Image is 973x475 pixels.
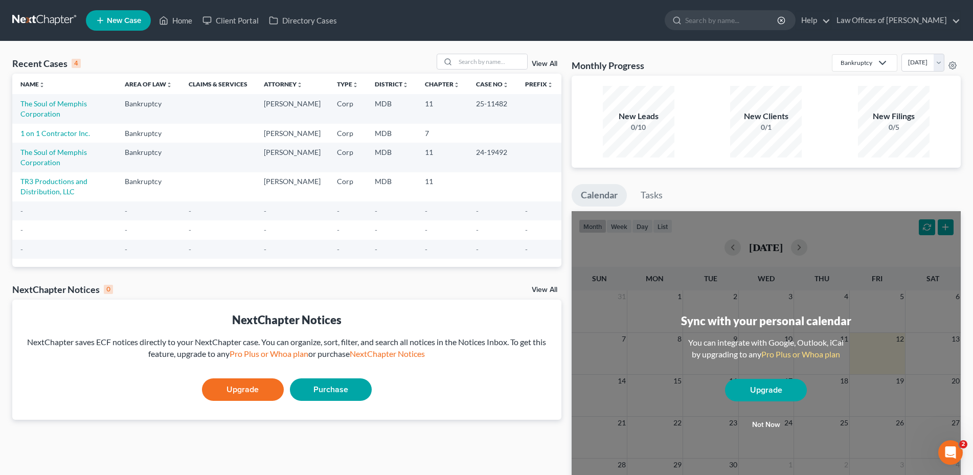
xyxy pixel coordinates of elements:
[352,82,358,88] i: unfold_more
[476,245,479,254] span: -
[256,124,329,143] td: [PERSON_NAME]
[337,207,340,215] span: -
[681,313,851,329] div: Sync with your personal calendar
[525,225,528,234] span: -
[525,207,528,215] span: -
[256,172,329,201] td: [PERSON_NAME]
[476,207,479,215] span: -
[367,94,417,123] td: MDB
[367,143,417,172] td: MDB
[256,143,329,172] td: [PERSON_NAME]
[572,59,644,72] h3: Monthly Progress
[20,336,553,360] div: NextChapter saves ECF notices directly to your NextChapter case. You can organize, sort, filter, ...
[468,143,517,172] td: 24-19492
[532,60,557,67] a: View All
[20,207,23,215] span: -
[125,245,127,254] span: -
[417,124,468,143] td: 7
[425,245,427,254] span: -
[456,54,527,69] input: Search by name...
[20,129,90,138] a: 1 on 1 Contractor Inc.
[685,11,779,30] input: Search by name...
[547,82,553,88] i: unfold_more
[189,245,191,254] span: -
[290,378,372,401] a: Purchase
[20,177,87,196] a: TR3 Productions and Distribution, LLC
[603,110,674,122] div: New Leads
[858,122,930,132] div: 0/5
[367,172,417,201] td: MDB
[525,80,553,88] a: Prefixunfold_more
[476,225,479,234] span: -
[329,94,367,123] td: Corp
[938,440,963,465] iframe: Intercom live chat
[425,80,460,88] a: Chapterunfold_more
[72,59,81,68] div: 4
[20,225,23,234] span: -
[841,58,872,67] div: Bankruptcy
[20,148,87,167] a: The Soul of Memphis Corporation
[107,17,141,25] span: New Case
[503,82,509,88] i: unfold_more
[264,225,266,234] span: -
[189,207,191,215] span: -
[337,245,340,254] span: -
[525,245,528,254] span: -
[189,225,191,234] span: -
[375,245,377,254] span: -
[117,143,180,172] td: Bankruptcy
[631,184,672,207] a: Tasks
[20,80,45,88] a: Nameunfold_more
[197,11,264,30] a: Client Portal
[117,124,180,143] td: Bankruptcy
[20,99,87,118] a: The Soul of Memphis Corporation
[20,245,23,254] span: -
[202,378,284,401] a: Upgrade
[730,110,802,122] div: New Clients
[166,82,172,88] i: unfold_more
[454,82,460,88] i: unfold_more
[39,82,45,88] i: unfold_more
[402,82,409,88] i: unfold_more
[264,245,266,254] span: -
[572,184,627,207] a: Calendar
[264,11,342,30] a: Directory Cases
[12,283,113,296] div: NextChapter Notices
[329,124,367,143] td: Corp
[264,207,266,215] span: -
[425,207,427,215] span: -
[796,11,830,30] a: Help
[104,285,113,294] div: 0
[329,143,367,172] td: Corp
[417,94,468,123] td: 11
[12,57,81,70] div: Recent Cases
[367,124,417,143] td: MDB
[684,337,848,360] div: You can integrate with Google, Outlook, iCal by upgrading to any
[468,94,517,123] td: 25-11482
[725,415,807,435] button: Not now
[375,80,409,88] a: Districtunfold_more
[476,80,509,88] a: Case Nounfold_more
[761,349,840,359] a: Pro Plus or Whoa plan
[337,80,358,88] a: Typeunfold_more
[375,207,377,215] span: -
[256,94,329,123] td: [PERSON_NAME]
[264,80,303,88] a: Attorneyunfold_more
[180,74,256,94] th: Claims & Services
[125,207,127,215] span: -
[297,82,303,88] i: unfold_more
[117,94,180,123] td: Bankruptcy
[154,11,197,30] a: Home
[329,172,367,201] td: Corp
[337,225,340,234] span: -
[375,225,377,234] span: -
[959,440,967,448] span: 2
[230,349,308,358] a: Pro Plus or Whoa plan
[730,122,802,132] div: 0/1
[417,172,468,201] td: 11
[20,312,553,328] div: NextChapter Notices
[725,379,807,401] a: Upgrade
[603,122,674,132] div: 0/10
[831,11,960,30] a: Law Offices of [PERSON_NAME]
[532,286,557,293] a: View All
